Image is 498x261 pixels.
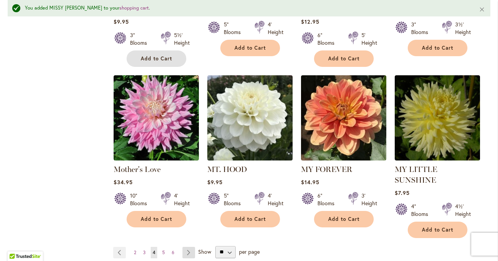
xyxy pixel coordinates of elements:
span: $14.95 [301,178,319,186]
div: 4½' Height [455,203,471,218]
a: 3 [141,247,148,258]
span: 2 [134,250,136,255]
span: Add to Cart [422,227,453,233]
span: Add to Cart [234,216,266,222]
span: 5 [162,250,165,255]
div: 6" Blooms [317,192,339,207]
span: Add to Cart [328,216,360,222]
span: per page [239,248,260,255]
a: MY LITTLE SUNSHINE [395,155,480,162]
button: Add to Cart [127,211,186,227]
span: Add to Cart [328,55,360,62]
span: 6 [172,250,174,255]
img: MY LITTLE SUNSHINE [395,75,480,160]
button: Add to Cart [314,50,374,67]
span: Add to Cart [141,55,172,62]
div: 5' Height [361,31,377,47]
a: MY LITTLE SUNSHINE [395,165,437,185]
div: 6" Blooms [317,31,339,47]
span: 3 [143,250,146,255]
div: 3½' Height [455,21,471,36]
span: $9.95 [207,178,223,186]
div: 3' Height [361,192,377,207]
button: Add to Cart [314,211,374,227]
button: Add to Cart [220,40,280,56]
span: $12.95 [301,18,319,25]
span: 4 [153,250,155,255]
a: MY FOREVER [301,155,386,162]
button: Add to Cart [408,40,467,56]
a: 5 [160,247,167,258]
a: MT. HOOD [207,165,247,174]
a: 2 [132,247,138,258]
div: 4' Height [174,192,190,207]
div: You added MISSY [PERSON_NAME] to your . [25,5,467,12]
span: $34.95 [114,178,133,186]
a: shopping cart [119,5,149,11]
a: 6 [170,247,176,258]
div: 5½' Height [174,31,190,47]
span: Add to Cart [422,45,453,51]
div: 5" Blooms [224,192,245,207]
div: 3" Blooms [130,31,151,47]
div: 4' Height [268,21,283,36]
div: 10" Blooms [130,192,151,207]
div: 4' Height [268,192,283,207]
a: Mother's Love [114,165,161,174]
div: 5" Blooms [224,21,245,36]
div: 3" Blooms [411,21,433,36]
button: Add to Cart [127,50,186,67]
span: Show [198,248,211,255]
button: Add to Cart [220,211,280,227]
a: MY FOREVER [301,165,352,174]
span: $7.95 [395,189,410,196]
span: Add to Cart [141,216,172,222]
img: MT. HOOD [207,75,293,160]
img: Mother's Love [114,75,199,160]
a: MT. HOOD [207,155,293,162]
a: Mother's Love [114,155,199,162]
div: 4" Blooms [411,203,433,218]
span: $9.95 [114,18,129,25]
img: MY FOREVER [301,75,386,160]
span: Add to Cart [234,45,266,51]
button: Add to Cart [408,222,467,238]
iframe: Launch Accessibility Center [6,234,27,255]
